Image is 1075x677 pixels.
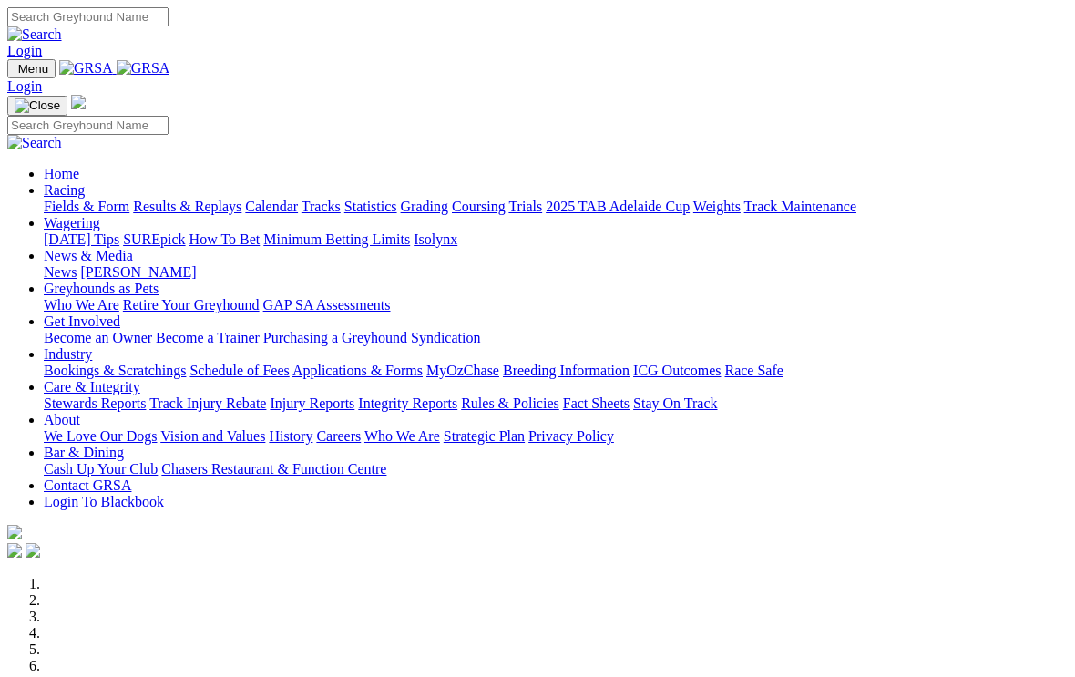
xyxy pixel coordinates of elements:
a: Chasers Restaurant & Function Centre [161,461,386,477]
a: Syndication [411,330,480,345]
a: Trials [508,199,542,214]
a: Applications & Forms [292,363,423,378]
a: Purchasing a Greyhound [263,330,407,345]
a: Get Involved [44,313,120,329]
a: Retire Your Greyhound [123,297,260,313]
a: Contact GRSA [44,477,131,493]
div: Industry [44,363,1068,379]
a: Schedule of Fees [189,363,289,378]
a: Isolynx [414,231,457,247]
input: Search [7,7,169,26]
a: Weights [693,199,741,214]
a: Login [7,43,42,58]
img: Search [7,135,62,151]
a: Stewards Reports [44,395,146,411]
a: Privacy Policy [528,428,614,444]
a: News & Media [44,248,133,263]
button: Toggle navigation [7,59,56,78]
a: Who We Are [364,428,440,444]
a: Strategic Plan [444,428,525,444]
a: Statistics [344,199,397,214]
div: News & Media [44,264,1068,281]
a: Bar & Dining [44,445,124,460]
a: SUREpick [123,231,185,247]
a: Grading [401,199,448,214]
a: Vision and Values [160,428,265,444]
a: Rules & Policies [461,395,559,411]
a: Login To Blackbook [44,494,164,509]
div: Racing [44,199,1068,215]
a: Cash Up Your Club [44,461,158,477]
a: MyOzChase [426,363,499,378]
a: Care & Integrity [44,379,140,395]
input: Search [7,116,169,135]
img: Search [7,26,62,43]
a: News [44,264,77,280]
div: Greyhounds as Pets [44,297,1068,313]
a: Careers [316,428,361,444]
img: GRSA [59,60,113,77]
img: Close [15,98,60,113]
div: Care & Integrity [44,395,1068,412]
a: History [269,428,312,444]
a: Results & Replays [133,199,241,214]
div: Get Involved [44,330,1068,346]
a: We Love Our Dogs [44,428,157,444]
img: twitter.svg [26,543,40,558]
div: Bar & Dining [44,461,1068,477]
a: Industry [44,346,92,362]
a: Track Injury Rebate [149,395,266,411]
a: About [44,412,80,427]
a: Fields & Form [44,199,129,214]
a: [PERSON_NAME] [80,264,196,280]
a: ICG Outcomes [633,363,721,378]
a: Who We Are [44,297,119,313]
a: Stay On Track [633,395,717,411]
img: logo-grsa-white.png [71,95,86,109]
img: facebook.svg [7,543,22,558]
a: Minimum Betting Limits [263,231,410,247]
a: Login [7,78,42,94]
div: Wagering [44,231,1068,248]
button: Toggle navigation [7,96,67,116]
div: About [44,428,1068,445]
a: How To Bet [189,231,261,247]
a: Race Safe [724,363,783,378]
a: Bookings & Scratchings [44,363,186,378]
a: Injury Reports [270,395,354,411]
a: Wagering [44,215,100,231]
a: Tracks [302,199,341,214]
a: Calendar [245,199,298,214]
span: Menu [18,62,48,76]
a: Track Maintenance [744,199,856,214]
a: 2025 TAB Adelaide Cup [546,199,690,214]
a: Breeding Information [503,363,630,378]
a: Greyhounds as Pets [44,281,159,296]
img: GRSA [117,60,170,77]
a: Integrity Reports [358,395,457,411]
img: logo-grsa-white.png [7,525,22,539]
a: Home [44,166,79,181]
a: Become an Owner [44,330,152,345]
a: Racing [44,182,85,198]
a: GAP SA Assessments [263,297,391,313]
a: [DATE] Tips [44,231,119,247]
a: Become a Trainer [156,330,260,345]
a: Fact Sheets [563,395,630,411]
a: Coursing [452,199,506,214]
